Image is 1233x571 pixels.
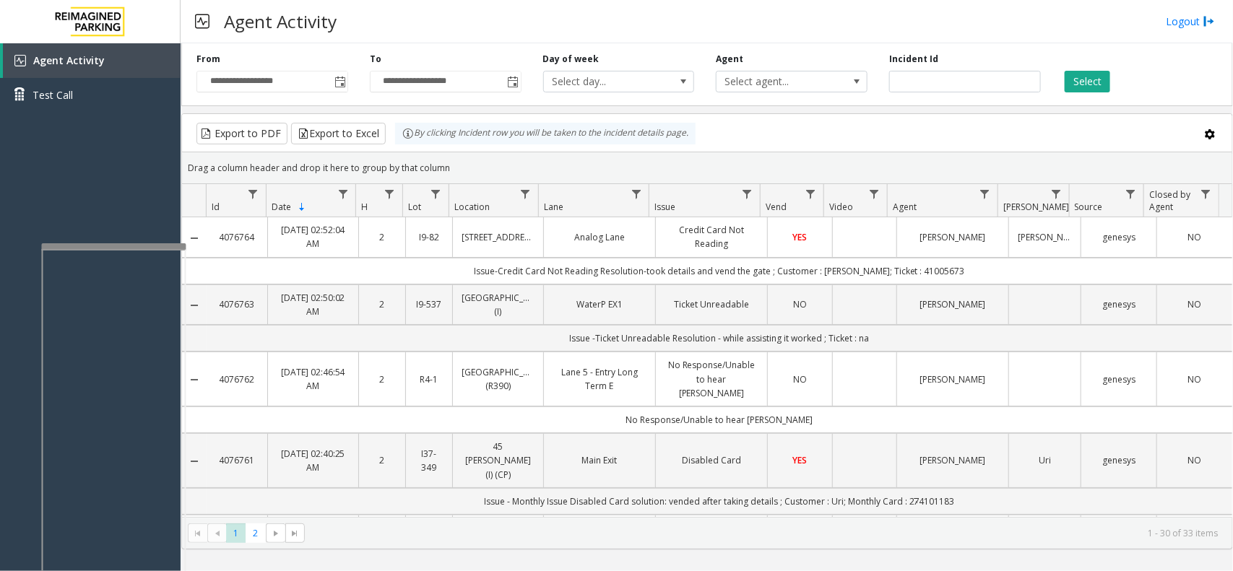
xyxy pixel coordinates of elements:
a: Source Filter Menu [1121,184,1141,204]
a: Parker Filter Menu [1047,184,1066,204]
a: [DATE] 02:50:02 AM [277,291,350,318]
a: NO [1166,372,1224,386]
span: [PERSON_NAME] [1003,201,1069,213]
a: Location Filter Menu [516,184,535,204]
a: 2 [368,230,397,244]
a: Video Filter Menu [865,184,884,204]
div: By clicking Incident row you will be taken to the incident details page. [395,123,696,144]
a: 2 [368,453,397,467]
button: Select [1065,71,1110,92]
h3: Agent Activity [217,4,344,39]
a: Analog Lane [553,230,646,244]
span: Toggle popup [332,71,347,92]
span: Select agent... [717,71,836,92]
label: Day of week [543,53,600,66]
a: I9-537 [415,297,444,311]
a: I9-82 [415,230,444,244]
a: NO [776,372,823,386]
a: R4-1 [415,372,444,386]
button: Export to Excel [291,123,386,144]
a: 4076763 [215,297,259,311]
a: 4076762 [215,372,259,386]
span: Vend [766,201,787,213]
a: Closed by Agent Filter Menu [1196,184,1216,204]
span: Date [272,201,291,213]
a: Issue Filter Menu [737,184,757,204]
a: NO [1166,453,1224,467]
label: Incident Id [889,53,938,66]
a: WaterP EX1 [553,297,646,311]
span: Toggle popup [505,71,521,92]
span: Go to the next page [266,523,285,544]
span: Select day... [544,71,664,92]
span: NO [793,373,807,385]
a: No Response/Unable to hear [PERSON_NAME] [665,358,758,400]
a: 4076764 [215,230,259,244]
label: Agent [716,53,743,66]
a: Agent Filter Menu [975,184,995,204]
a: [DATE] 02:46:54 AM [277,365,350,393]
span: Issue [655,201,676,213]
label: To [370,53,381,66]
span: Page 2 [246,523,265,543]
span: Id [212,201,220,213]
a: 4076761 [215,453,259,467]
a: NO [1166,297,1224,311]
span: Go to the last page [289,528,300,539]
span: H [362,201,368,213]
td: Issue -Ticket Unreadable Resolution - while assisting it worked ; Ticket : na [207,325,1232,352]
span: YES [793,231,808,243]
span: Sortable [296,201,308,213]
a: Credit Card Not Reading [665,223,758,250]
a: Lane 5 - Entry Long Term E [553,365,646,393]
span: Video [829,201,853,213]
a: Collapse Details [182,300,207,311]
a: Main Exit [553,453,646,467]
a: genesys [1090,453,1148,467]
button: Export to PDF [196,123,287,144]
span: Agent Activity [33,53,105,67]
span: NO [793,298,807,310]
a: genesys [1090,230,1148,244]
a: Collapse Details [182,232,207,244]
a: YES [776,230,823,244]
a: 2 [368,372,397,386]
a: Logout [1166,14,1215,29]
span: NO [1187,454,1201,466]
a: Disabled Card [665,453,758,467]
a: NO [776,297,823,311]
span: Lane [544,201,563,213]
img: pageIcon [195,4,209,39]
a: I37-349 [415,447,444,474]
span: Page 1 [226,523,246,543]
td: Issue - Monthly Issue Disabled Card solution: vended after taking details ; Customer : Uri; Month... [207,488,1232,515]
label: From [196,53,220,66]
span: NO [1187,298,1201,310]
a: [GEOGRAPHIC_DATA] (R390) [462,365,535,393]
a: [STREET_ADDRESS] [462,230,535,244]
span: NO [1187,231,1201,243]
a: Collapse Details [182,456,207,467]
span: Source [1075,201,1103,213]
div: Drag a column header and drop it here to group by that column [182,155,1232,180]
a: genesys [1090,297,1148,311]
a: YES [776,453,823,467]
a: Lane Filter Menu [626,184,646,204]
a: genesys [1090,372,1148,386]
span: YES [793,454,808,466]
a: [DATE] 02:52:04 AM [277,223,350,250]
a: Collapse Details [182,374,207,385]
a: [PERSON_NAME] [1018,230,1072,244]
span: Lot [408,201,421,213]
span: Location [454,201,490,213]
a: NO [1166,230,1224,244]
a: Date Filter Menu [333,184,352,204]
a: [PERSON_NAME] [906,453,1000,467]
a: [PERSON_NAME] [906,230,1000,244]
div: Data table [182,184,1232,517]
span: Closed by Agent [1149,188,1190,213]
a: H Filter Menu [379,184,399,204]
a: Agent Activity [3,43,181,78]
span: Agent [893,201,917,213]
a: [GEOGRAPHIC_DATA] (I) [462,291,535,318]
